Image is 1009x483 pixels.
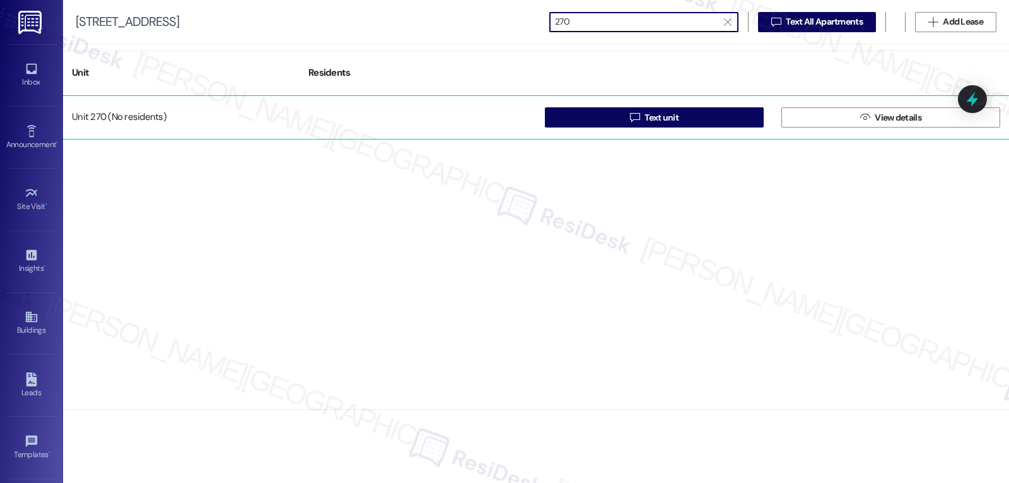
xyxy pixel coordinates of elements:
a: Insights • [6,244,57,278]
input: Search by resident name or unit number [555,13,718,31]
button: Add Lease [915,12,996,32]
span: • [49,448,50,457]
button: Text unit [545,107,764,128]
i:  [860,112,870,122]
i:  [771,17,781,27]
div: [STREET_ADDRESS] [76,15,179,28]
img: ResiDesk Logo [18,11,44,34]
a: Buildings [6,306,57,340]
div: Residents [300,57,536,88]
span: • [44,262,45,271]
a: Templates • [6,431,57,465]
i:  [928,17,938,27]
button: Text All Apartments [758,12,876,32]
span: • [45,200,47,209]
div: Unit 270 (No residents) [63,105,300,130]
span: • [56,138,58,147]
a: Inbox [6,58,57,92]
span: Add Lease [943,15,983,28]
span: View details [875,111,921,124]
span: Text unit [644,111,679,124]
a: Site Visit • [6,182,57,217]
button: View details [781,107,1000,128]
a: Leads [6,369,57,403]
i:  [630,112,639,122]
button: Clear text [718,13,738,32]
span: Text All Apartments [786,15,863,28]
div: Unit [63,57,300,88]
i:  [724,17,731,27]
